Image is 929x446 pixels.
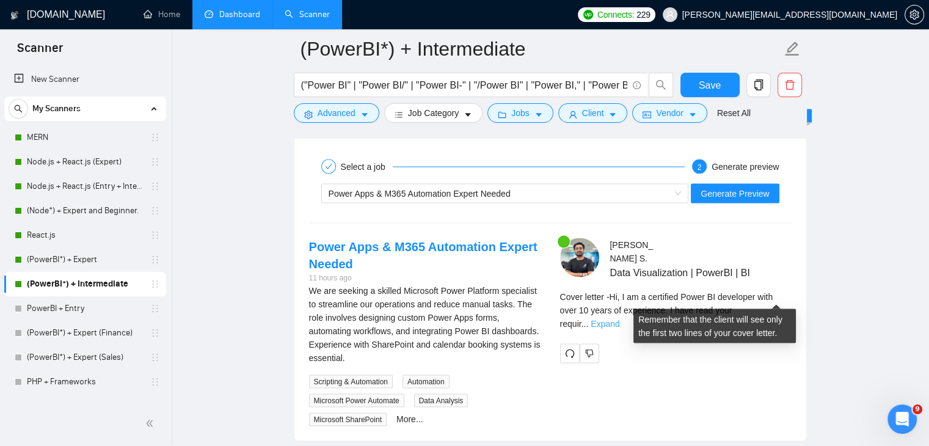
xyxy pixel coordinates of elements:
[778,79,801,90] span: delete
[591,319,619,329] a: Expand
[580,344,599,364] button: dislike
[150,353,160,362] span: holder
[784,41,800,57] span: edit
[27,223,143,247] a: React.js
[309,272,541,284] div: 11 hours ago
[403,375,450,389] span: Automation
[150,133,160,142] span: holder
[27,150,143,174] a: Node.js + React.js (Expert)
[27,321,143,345] a: (PowerBI*) + Expert (Finance)
[887,404,917,434] iframe: Intercom live chat
[309,284,541,365] div: We are seeking a skilled Microsoft Power Platform specialist to streamline our operations and red...
[558,103,628,123] button: userClientcaret-down
[408,106,459,120] span: Job Category
[534,110,543,119] span: caret-down
[905,10,924,20] span: setting
[487,103,553,123] button: folderJobscaret-down
[304,110,313,119] span: setting
[717,106,751,120] a: Reset All
[913,404,922,414] span: 9
[633,309,796,343] div: Remember that the client will see only the first two lines of your cover letter.
[464,110,472,119] span: caret-down
[309,375,393,389] span: Scripting & Automation
[150,304,160,313] span: holder
[905,10,924,20] a: setting
[309,394,404,408] span: Microsoft Power Automate
[27,199,143,223] a: (Node*) + Expert and Beginner.
[144,9,180,20] a: homeHome
[309,413,387,426] span: Microsoft SharePoint
[309,240,537,271] a: Power Apps & M365 Automation Expert Needed
[9,99,28,119] button: search
[395,110,403,119] span: bars
[649,73,673,97] button: search
[560,238,599,277] img: c1vnAk7Xg35u1M3RaLzkY2xn22cMI9QnxesaoOFDUVoDELUyl3LMqzhVQbq_15fTna
[150,328,160,338] span: holder
[384,103,483,123] button: barsJob Categorycaret-down
[27,247,143,272] a: (PowerBI*) + Expert
[318,106,355,120] span: Advanced
[905,5,924,24] button: setting
[301,78,627,93] input: Search Freelance Jobs...
[680,73,740,97] button: Save
[511,106,530,120] span: Jobs
[698,163,702,172] span: 2
[636,8,650,21] span: 229
[610,265,755,280] span: Data Visualization | PowerBI | BI
[27,296,143,321] a: PowerBI + Entry
[666,10,674,19] span: user
[325,163,332,170] span: check
[150,377,160,387] span: holder
[414,394,468,408] span: Data Analysis
[341,159,393,174] div: Select a job
[396,414,423,424] a: More...
[778,73,802,97] button: delete
[747,79,770,90] span: copy
[699,78,721,93] span: Save
[150,279,160,289] span: holder
[643,110,651,119] span: idcard
[150,255,160,265] span: holder
[9,104,27,113] span: search
[150,230,160,240] span: holder
[581,319,589,329] span: ...
[632,103,707,123] button: idcardVendorcaret-down
[498,110,506,119] span: folder
[27,125,143,150] a: MERN
[205,9,260,20] a: dashboardDashboard
[150,206,160,216] span: holder
[633,81,641,89] span: info-circle
[27,394,143,419] a: PowerBI + Finance
[360,110,369,119] span: caret-down
[301,34,782,64] input: Scanner name...
[27,345,143,370] a: (PowerBI*) + Expert (Sales)
[4,67,166,92] li: New Scanner
[569,110,577,119] span: user
[10,5,19,25] img: logo
[560,290,792,331] div: Remember that the client will see only the first two lines of your cover letter.
[285,9,330,20] a: searchScanner
[597,8,634,21] span: Connects:
[27,370,143,394] a: PHP + Frameworks
[294,103,379,123] button: settingAdvancedcaret-down
[585,349,594,359] span: dislike
[583,10,593,20] img: upwork-logo.png
[150,157,160,167] span: holder
[691,184,779,203] button: Generate Preview
[701,187,769,200] span: Generate Preview
[560,292,773,329] span: Cover letter - Hi, I am a certified Power BI developer with over 10 years of experience. I have r...
[656,106,683,120] span: Vendor
[712,159,779,174] div: Generate preview
[32,97,81,121] span: My Scanners
[7,39,73,65] span: Scanner
[561,349,579,359] span: redo
[145,417,158,430] span: double-left
[649,79,672,90] span: search
[329,189,511,199] span: Power Apps & M365 Automation Expert Needed
[560,344,580,364] button: redo
[789,111,806,121] span: New
[746,73,771,97] button: copy
[582,106,604,120] span: Client
[150,181,160,191] span: holder
[27,272,143,296] a: (PowerBI*) + Intermediate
